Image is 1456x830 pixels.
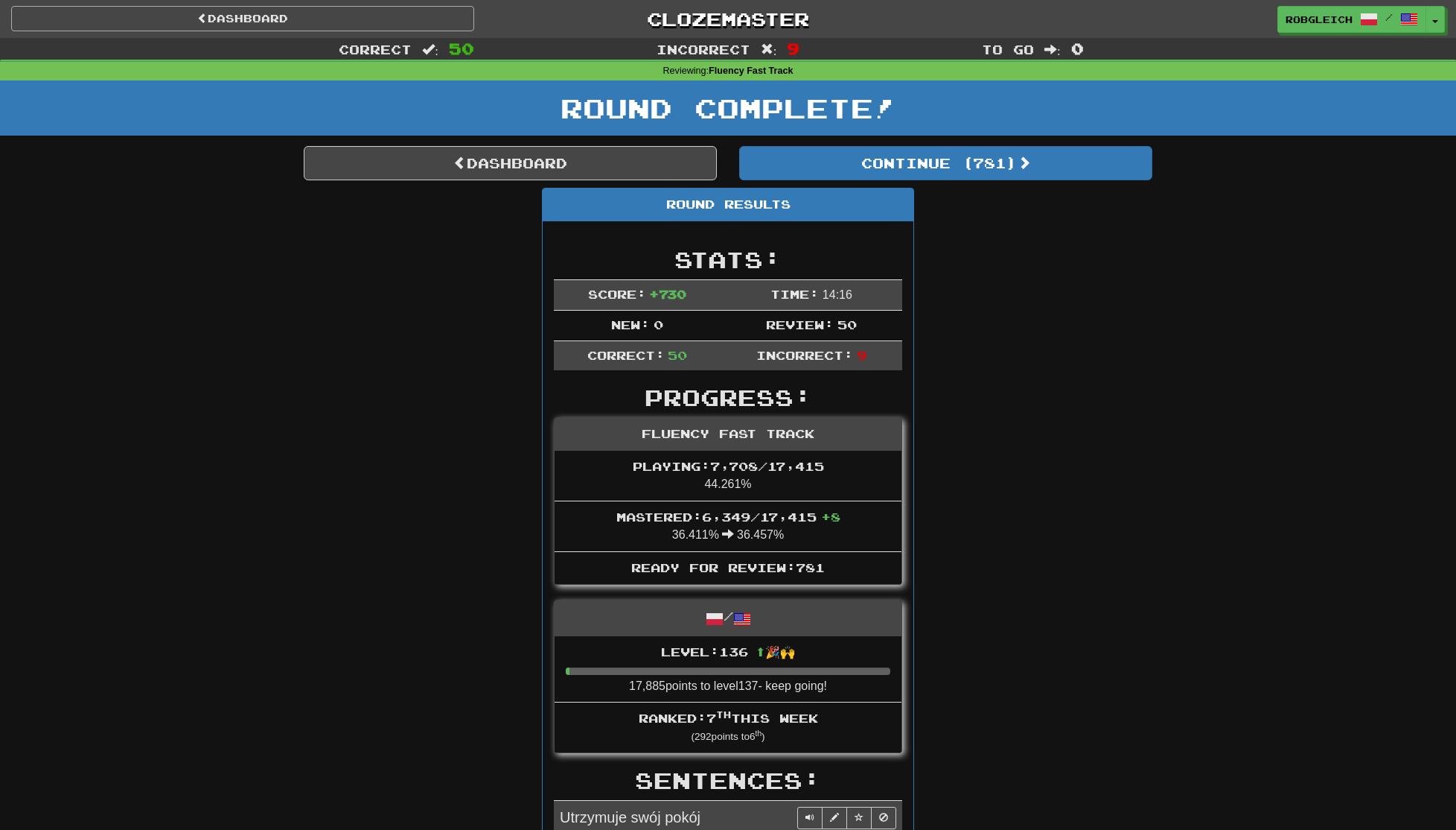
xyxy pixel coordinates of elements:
span: : [1044,43,1061,56]
span: 0 [1071,39,1084,57]
button: Continue (781) [739,146,1152,180]
li: 36.411% 36.457% [555,501,901,552]
span: : [422,43,438,56]
span: 0 [654,317,663,332]
h2: Stats: [554,247,902,272]
span: : [761,43,777,56]
span: 14 : 16 [823,288,852,301]
a: RobGleich / [1277,6,1426,33]
span: 50 [668,348,687,362]
span: 9 [787,39,799,57]
span: / [1385,12,1393,22]
span: 50 [449,39,474,57]
sup: th [756,729,762,738]
span: To go [982,42,1034,57]
div: / [555,601,901,636]
span: Correct [339,42,412,57]
span: Ready for Review: 781 [631,560,825,574]
span: Time: [770,287,819,301]
span: Playing: 7,708 / 17,415 [633,459,824,473]
span: ⬆🎉🙌 [748,644,795,659]
div: Fluency Fast Track [555,418,901,451]
sup: th [716,709,731,720]
span: RobGleich [1286,13,1353,26]
h2: Sentences: [554,768,902,793]
span: Ranked: 7 this week [639,711,818,725]
span: 9 [857,348,866,362]
button: Toggle favorite [846,807,872,829]
span: Incorrect: [756,348,853,362]
span: Mastered: 6,349 / 17,415 [616,510,840,524]
span: + 730 [649,287,686,301]
span: Review: [766,317,834,332]
span: New: [611,317,650,332]
span: Incorrect [657,42,750,57]
button: Play sentence audio [797,807,823,829]
button: Toggle ignore [871,807,896,829]
small: ( 292 points to 6 ) [691,731,764,742]
li: 44.261% [555,451,901,501]
span: Correct: [587,348,665,362]
strong: Fluency Fast Track [709,66,793,76]
button: Edit sentence [822,807,847,829]
span: Score: [588,287,646,301]
span: + 8 [821,510,840,524]
h2: Progress: [554,385,902,410]
span: Level: 136 [661,644,795,659]
div: Round Results [543,189,913,221]
h1: Round Complete! [5,93,1451,123]
a: Dashboard [304,146,717,180]
a: Dashboard [11,6,474,31]
span: 50 [837,317,857,332]
div: Sentence controls [797,807,896,829]
a: Clozemaster [496,6,960,32]
li: 17,885 points to level 137 - keep going! [555,636,901,703]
